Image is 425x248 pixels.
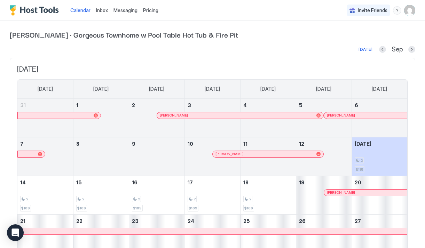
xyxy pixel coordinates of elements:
a: September 4, 2025 [241,99,296,112]
td: September 10, 2025 [184,137,240,176]
span: 2 [132,102,135,108]
a: September 1, 2025 [73,99,129,112]
td: September 11, 2025 [240,137,296,176]
span: 2 [249,197,251,201]
td: September 9, 2025 [129,137,184,176]
a: September 7, 2025 [17,137,73,150]
a: September 2, 2025 [129,99,184,112]
td: September 15, 2025 [73,176,129,214]
div: menu [393,6,401,15]
span: 9 [132,141,135,147]
a: Monday [86,80,116,98]
a: September 16, 2025 [129,176,184,189]
span: 1 [76,102,78,108]
a: Saturday [365,80,394,98]
a: September 10, 2025 [185,137,240,150]
td: September 2, 2025 [129,99,184,137]
span: [PERSON_NAME] [160,113,188,118]
span: 10 [188,141,193,147]
a: August 31, 2025 [17,99,73,112]
span: 3 [188,102,191,108]
td: September 7, 2025 [17,137,73,176]
span: 5 [299,102,302,108]
span: [DATE] [260,86,276,92]
span: 21 [20,218,25,224]
span: [PERSON_NAME] [327,190,355,195]
td: September 3, 2025 [184,99,240,137]
span: [DATE] [372,86,387,92]
a: September 21, 2025 [17,215,73,227]
span: [PERSON_NAME] [215,152,244,156]
a: September 6, 2025 [352,99,408,112]
button: [DATE] [357,45,373,54]
a: September 15, 2025 [73,176,129,189]
a: September 9, 2025 [129,137,184,150]
a: September 18, 2025 [241,176,296,189]
a: Sunday [31,80,60,98]
td: September 20, 2025 [352,176,407,214]
td: September 6, 2025 [352,99,407,137]
span: Messaging [113,7,137,13]
a: September 12, 2025 [296,137,352,150]
a: September 3, 2025 [185,99,240,112]
span: [DATE] [205,86,220,92]
a: Calendar [70,7,90,14]
span: 6 [355,102,358,108]
td: September 1, 2025 [73,99,129,137]
a: September 23, 2025 [129,215,184,227]
span: 18 [243,179,249,185]
span: 22 [76,218,82,224]
div: [PERSON_NAME] [327,113,404,118]
span: 20 [355,179,361,185]
a: September 8, 2025 [73,137,129,150]
td: September 4, 2025 [240,99,296,137]
span: 26 [299,218,306,224]
span: 16 [132,179,137,185]
td: September 13, 2025 [352,137,407,176]
div: [DATE] [359,46,372,53]
span: 2 [138,197,140,201]
span: 27 [355,218,361,224]
span: [DATE] [316,86,331,92]
span: 2 [194,197,196,201]
span: $115 [356,167,363,172]
a: September 27, 2025 [352,215,408,227]
div: [PERSON_NAME] [327,190,404,195]
span: $109 [133,206,142,210]
td: September 16, 2025 [129,176,184,214]
span: 8 [76,141,79,147]
a: September 13, 2025 [352,137,408,150]
span: 24 [188,218,194,224]
a: Inbox [96,7,108,14]
a: September 20, 2025 [352,176,408,189]
span: $109 [21,206,30,210]
span: $109 [77,206,86,210]
a: September 5, 2025 [296,99,352,112]
div: Host Tools Logo [10,5,62,16]
span: 23 [132,218,139,224]
span: 4 [243,102,247,108]
span: Pricing [143,7,158,14]
a: September 24, 2025 [185,215,240,227]
span: 2 [361,158,363,163]
a: September 14, 2025 [17,176,73,189]
span: [DATE] [38,86,53,92]
a: September 19, 2025 [296,176,352,189]
td: August 31, 2025 [17,99,73,137]
span: 31 [20,102,26,108]
span: 17 [188,179,193,185]
span: [DATE] [93,86,109,92]
span: 19 [299,179,305,185]
span: Invite Friends [358,7,387,14]
td: September 18, 2025 [240,176,296,214]
span: [DATE] [17,65,408,74]
span: 11 [243,141,247,147]
a: Thursday [253,80,283,98]
span: $109 [189,206,197,210]
div: User profile [404,5,415,16]
td: September 5, 2025 [296,99,352,137]
a: September 25, 2025 [241,215,296,227]
a: Wednesday [198,80,227,98]
span: 12 [299,141,304,147]
a: September 11, 2025 [241,137,296,150]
